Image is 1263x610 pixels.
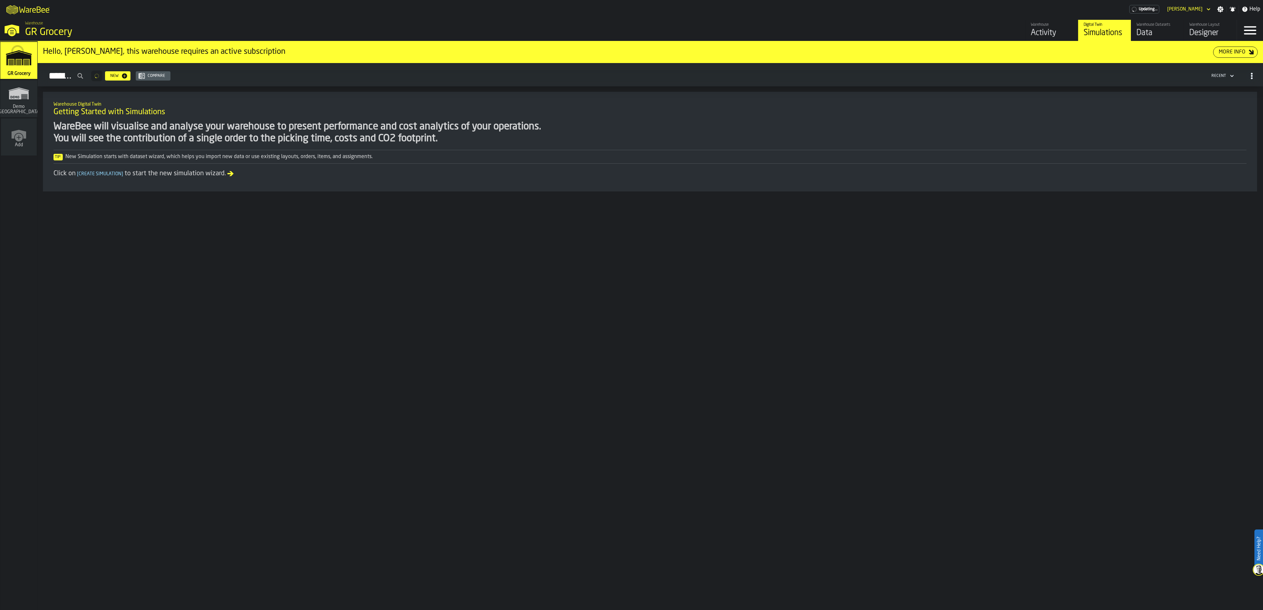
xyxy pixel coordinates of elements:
label: button-toggle-Menu [1237,20,1263,41]
label: button-toggle-Notifications [1227,6,1239,13]
div: Warehouse Layout [1189,22,1231,27]
div: ItemListCard- [43,92,1257,191]
span: Add [15,142,23,148]
span: Warehouse [25,21,43,26]
div: Click on to start the new simulation wizard. [54,169,1246,178]
span: Help [1249,5,1260,13]
button: button-More Info [1213,47,1258,58]
label: Need Help? [1255,530,1262,567]
div: New [108,74,121,78]
button: button-Compare [136,71,170,81]
div: Hello, [PERSON_NAME], this warehouse requires an active subscription [43,47,1213,57]
span: Getting Started with Simulations [54,107,165,118]
span: Updating... [1139,7,1158,12]
div: WareBee will visualise and analyse your warehouse to present performance and cost analytics of yo... [54,121,1246,145]
div: Menu Subscription [1129,5,1159,14]
div: New Simulation starts with dataset wizard, which helps you import new data or use existing layout... [54,153,1246,161]
a: link-to-/wh/i/e451d98b-95f6-4604-91ff-c80219f9c36d/designer [1184,20,1237,41]
label: button-toggle-Settings [1214,6,1226,13]
div: ItemListCard- [38,41,1263,63]
div: title-Getting Started with Simulations [48,97,1252,121]
h2: Sub Title [54,100,1246,107]
div: Simulations [1084,28,1126,38]
div: Designer [1189,28,1231,38]
a: link-to-/wh/i/16932755-72b9-4ea4-9c69-3f1f3a500823/simulations [0,80,37,119]
a: link-to-/wh/i/e451d98b-95f6-4604-91ff-c80219f9c36d/data [1131,20,1184,41]
div: ButtonLoadMore-Loading...-Prev-First-Last [89,71,105,81]
div: Warehouse Datasets [1137,22,1178,27]
div: More Info [1216,48,1248,56]
a: link-to-/wh/i/e451d98b-95f6-4604-91ff-c80219f9c36d/simulations [1078,20,1131,41]
h2: button-Simulations [38,63,1263,86]
div: GR Grocery [25,26,203,38]
a: link-to-/wh/new [1,119,37,157]
span: Create Simulation [76,172,125,176]
label: button-toggle-Help [1239,5,1263,13]
div: Data [1137,28,1178,38]
a: link-to-/wh/i/e451d98b-95f6-4604-91ff-c80219f9c36d/feed/ [1025,20,1078,41]
div: DropdownMenuValue-4 [1211,74,1226,78]
button: button-New [105,71,130,81]
div: Warehouse [1031,22,1073,27]
div: Compare [145,74,168,78]
div: DropdownMenuValue-Sandhya Gopakumar [1165,5,1212,13]
div: DropdownMenuValue-Sandhya Gopakumar [1167,7,1203,12]
span: [ [77,172,79,176]
div: Activity [1031,28,1073,38]
span: ] [122,172,123,176]
a: link-to-/wh/i/e451d98b-95f6-4604-91ff-c80219f9c36d/simulations [0,42,37,80]
div: Digital Twin [1084,22,1126,27]
a: link-to-/wh/i/e451d98b-95f6-4604-91ff-c80219f9c36d/pricing/ [1129,5,1159,14]
span: Tip: [54,154,63,160]
div: DropdownMenuValue-4 [1209,72,1235,80]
